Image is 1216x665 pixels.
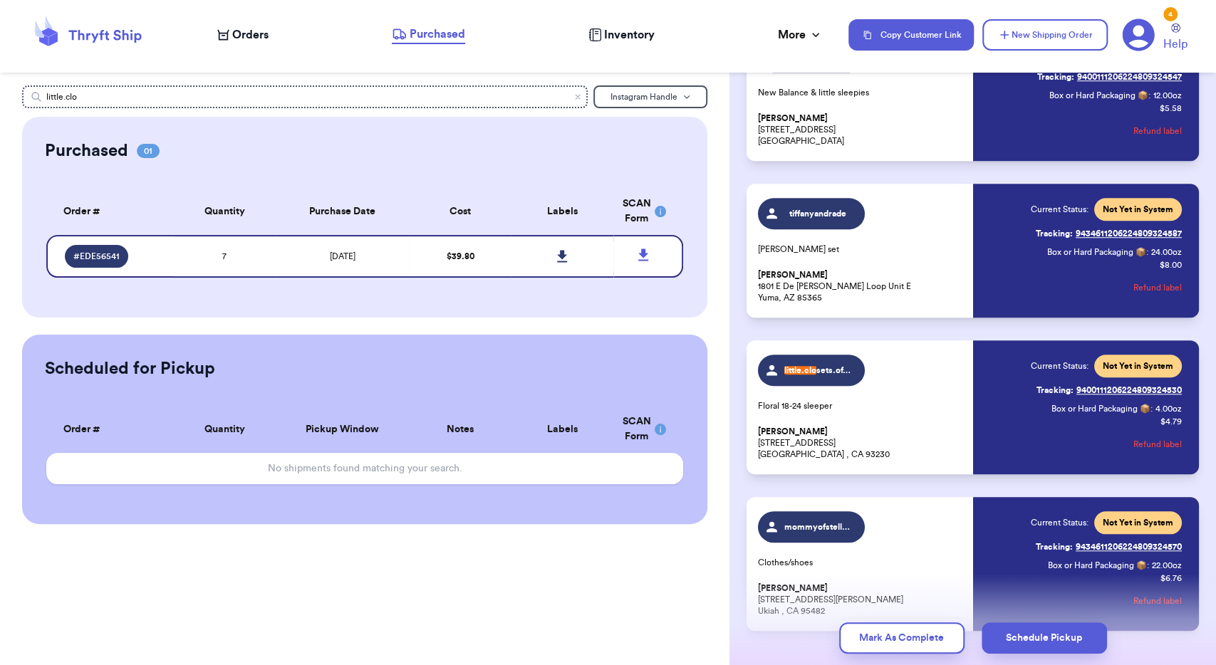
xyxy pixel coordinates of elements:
[784,521,852,533] span: mommyofstella_jovani
[784,208,852,219] span: tiffanyandrade
[22,85,588,108] input: Search shipments...
[1133,585,1182,617] button: Refund label
[232,26,269,43] span: Orders
[573,93,582,101] button: Clear search
[982,622,1107,654] button: Schedule Pickup
[45,357,215,380] h2: Scheduled for Pickup
[1036,379,1182,402] a: Tracking:9400111206224809324530
[604,26,655,43] span: Inventory
[1031,360,1088,372] span: Current Status:
[758,582,964,617] p: [STREET_ADDRESS][PERSON_NAME] Ukiah , CA 95482
[447,252,474,261] span: $ 39.80
[410,188,511,235] th: Cost
[330,252,355,261] span: [DATE]
[1151,246,1182,258] span: 24.00 oz
[1148,90,1150,101] span: :
[46,406,174,453] th: Order #
[1163,7,1178,21] div: 4
[758,87,964,98] p: New Balance & little sleepies
[174,406,276,453] th: Quantity
[758,244,964,255] p: [PERSON_NAME] set
[839,622,965,654] button: Mark As Complete
[276,406,410,453] th: Pickup Window
[622,197,666,226] div: SCAN Form
[588,26,655,43] a: Inventory
[758,400,964,412] p: Floral 18-24 sleeper
[758,113,828,124] span: [PERSON_NAME]
[1160,259,1182,271] p: $ 8.00
[1051,404,1150,413] span: Box or Hard Packaging 📦
[1031,517,1088,528] span: Current Status:
[758,426,828,437] span: [PERSON_NAME]
[982,19,1108,51] button: New Shipping Order
[174,188,276,235] th: Quantity
[1163,23,1188,53] a: Help
[784,366,816,375] span: little.clo
[610,93,677,101] span: Instagram Handle
[758,557,964,568] p: Clothes/shoes
[137,144,160,158] span: 01
[276,188,410,235] th: Purchase Date
[73,251,120,262] span: # EDE56541
[1122,19,1155,51] a: 4
[511,406,613,453] th: Labels
[45,140,128,162] h2: Purchased
[778,26,823,43] div: More
[1036,222,1182,245] a: Tracking:9434611206224809324587
[1047,248,1146,256] span: Box or Hard Packaging 📦
[410,406,511,453] th: Notes
[1133,429,1182,460] button: Refund label
[1036,535,1182,558] a: Tracking:9434611206224809324570
[1031,204,1088,215] span: Current Status:
[1160,572,1182,584] p: $ 6.76
[758,270,828,281] span: [PERSON_NAME]
[622,414,666,444] div: SCAN Form
[848,19,974,51] button: Copy Customer Link
[1037,71,1074,83] span: Tracking:
[222,252,227,261] span: 7
[593,85,707,108] button: Instagram Handle
[217,26,269,43] a: Orders
[1153,90,1182,101] span: 12.00 oz
[46,188,174,235] th: Order #
[1147,560,1149,571] span: :
[1160,103,1182,114] p: $ 5.58
[1103,360,1173,372] span: Not Yet in System
[1155,403,1182,414] span: 4.00 oz
[1036,384,1074,396] span: Tracking:
[1133,272,1182,303] button: Refund label
[268,464,462,473] span: No shipments found matching your search.
[758,583,828,594] span: [PERSON_NAME]
[1133,115,1182,147] button: Refund label
[1103,204,1173,215] span: Not Yet in System
[758,269,964,303] p: 1801 E De [PERSON_NAME] Loop Unit E Yuma, AZ 85365
[1163,36,1188,53] span: Help
[1146,246,1148,258] span: :
[1150,403,1153,414] span: :
[511,188,613,235] th: Labels
[1037,66,1182,88] a: Tracking:9400111206224809324547
[1049,91,1148,100] span: Box or Hard Packaging 📦
[1048,561,1147,570] span: Box or Hard Packaging 📦
[1160,416,1182,427] p: $ 4.79
[1152,560,1182,571] span: 22.00 oz
[784,365,852,376] span: sets.of.aa
[1036,228,1073,239] span: Tracking:
[392,26,465,44] a: Purchased
[1103,517,1173,528] span: Not Yet in System
[758,112,964,147] p: [STREET_ADDRESS] [GEOGRAPHIC_DATA]
[1036,541,1073,553] span: Tracking:
[410,26,465,43] span: Purchased
[758,426,964,460] p: [STREET_ADDRESS] [GEOGRAPHIC_DATA] , CA 93230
